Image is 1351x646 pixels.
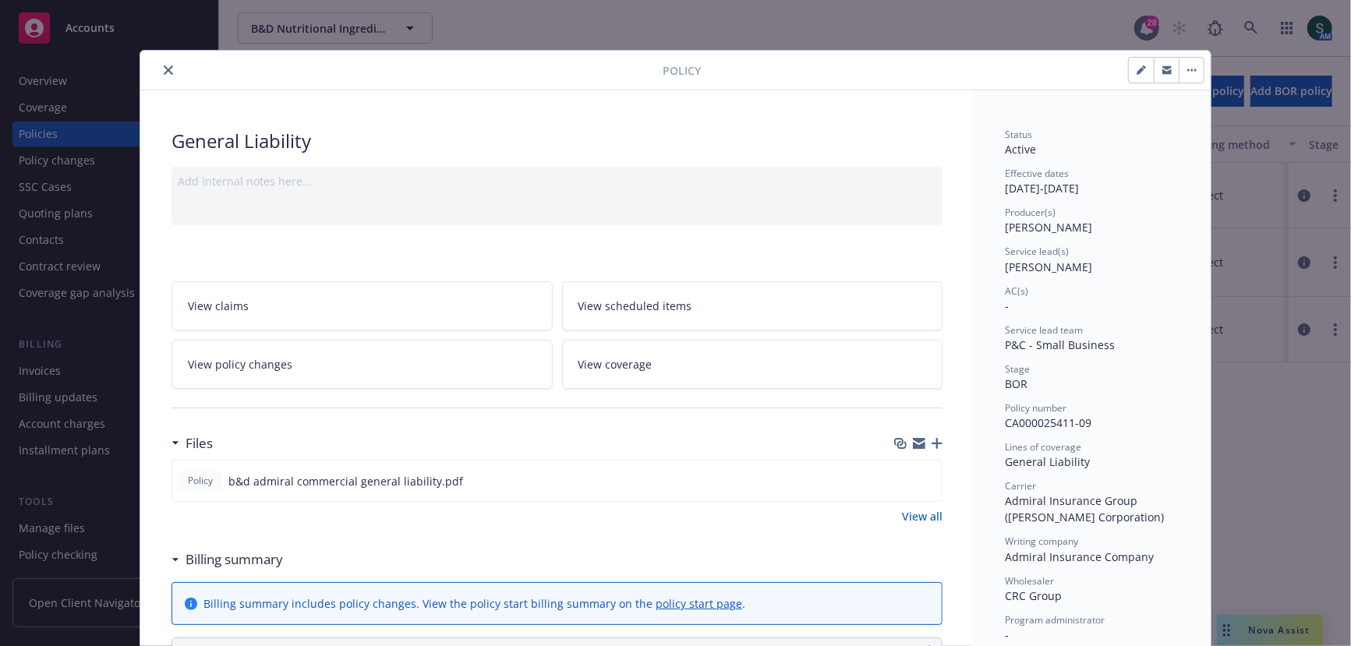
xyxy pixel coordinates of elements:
span: Active [1005,142,1036,157]
span: Policy [663,62,701,79]
div: Billing summary includes policy changes. View the policy start billing summary on the . [203,595,745,612]
span: P&C - Small Business [1005,337,1115,352]
button: preview file [921,473,935,489]
span: Program administrator [1005,613,1105,627]
span: Policy number [1005,401,1066,415]
button: close [159,61,178,79]
h3: Files [186,433,213,454]
h3: Billing summary [186,549,283,570]
span: AC(s) [1005,284,1028,298]
span: View scheduled items [578,298,692,314]
a: policy start page [656,596,742,611]
span: Admiral Insurance Company [1005,549,1154,564]
span: View policy changes [188,356,292,372]
a: View scheduled items [562,281,943,330]
span: Lines of coverage [1005,440,1081,454]
span: Service lead(s) [1005,245,1069,258]
div: General Liability [172,128,943,154]
span: View coverage [578,356,653,372]
span: [PERSON_NAME] [1005,220,1092,235]
span: Admiral Insurance Group ([PERSON_NAME] Corporation) [1005,493,1164,524]
span: Service lead team [1005,323,1083,337]
span: View claims [188,298,249,314]
a: View coverage [562,340,943,389]
span: Effective dates [1005,167,1069,180]
span: b&d admiral commercial general liability.pdf [228,473,463,489]
span: Status [1005,128,1032,141]
span: - [1005,627,1009,642]
div: Add internal notes here... [178,173,936,189]
span: CA000025411-09 [1005,415,1091,430]
span: Wholesaler [1005,574,1054,588]
span: CRC Group [1005,588,1062,603]
span: Writing company [1005,535,1078,548]
div: Billing summary [172,549,283,570]
div: Files [172,433,213,454]
div: [DATE] - [DATE] [1005,167,1179,196]
div: General Liability [1005,454,1179,470]
span: Carrier [1005,479,1036,492]
span: BOR [1005,376,1027,391]
span: Producer(s) [1005,206,1056,219]
span: Policy [185,474,216,488]
span: Stage [1005,362,1030,376]
span: - [1005,298,1009,313]
a: View claims [172,281,553,330]
button: download file [897,473,909,489]
a: View all [902,508,943,524]
a: View policy changes [172,340,553,389]
span: [PERSON_NAME] [1005,259,1092,274]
